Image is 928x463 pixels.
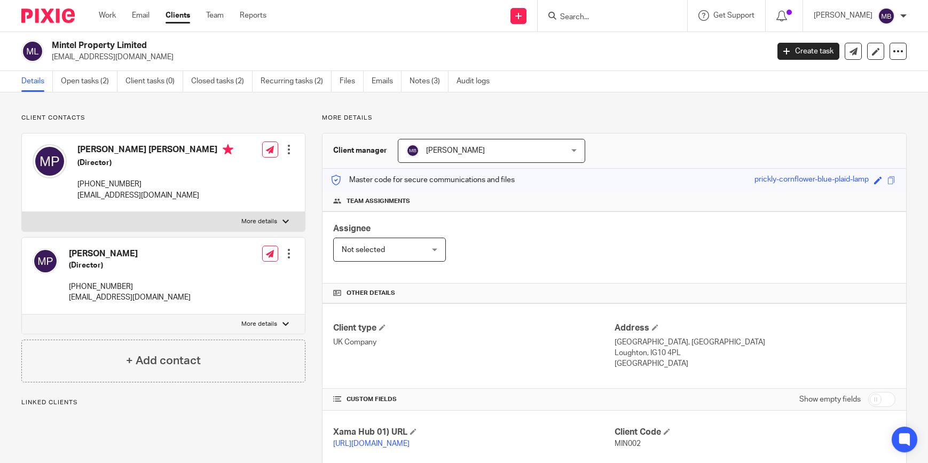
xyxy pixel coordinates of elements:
a: Open tasks (2) [61,71,117,92]
img: svg%3E [406,144,419,157]
p: Master code for secure communications and files [331,175,515,185]
a: Work [99,10,116,21]
img: svg%3E [878,7,895,25]
span: Get Support [713,12,754,19]
a: Closed tasks (2) [191,71,253,92]
h4: Client Code [615,427,895,438]
p: Client contacts [21,114,305,122]
a: Email [132,10,150,21]
img: svg%3E [33,248,58,274]
a: Client tasks (0) [125,71,183,92]
a: Audit logs [457,71,498,92]
p: Loughton, IG10 4PL [615,348,895,358]
h4: Xama Hub 01) URL [333,427,614,438]
p: More details [241,320,277,328]
a: Reports [240,10,266,21]
input: Search [559,13,655,22]
h5: (Director) [77,158,233,168]
h4: Client type [333,323,614,334]
div: prickly-cornflower-blue-plaid-lamp [754,174,869,186]
span: Assignee [333,224,371,233]
h4: [PERSON_NAME] [PERSON_NAME] [77,144,233,158]
span: [PERSON_NAME] [426,147,485,154]
p: Linked clients [21,398,305,407]
a: Files [340,71,364,92]
img: Pixie [21,9,75,23]
span: Other details [347,289,395,297]
h4: [PERSON_NAME] [69,248,191,260]
p: [EMAIL_ADDRESS][DOMAIN_NAME] [69,292,191,303]
p: [GEOGRAPHIC_DATA], [GEOGRAPHIC_DATA] [615,337,895,348]
span: Not selected [342,246,385,254]
i: Primary [223,144,233,155]
img: svg%3E [33,144,67,178]
span: MIN002 [615,440,641,448]
a: Emails [372,71,402,92]
p: [PHONE_NUMBER] [69,281,191,292]
h4: Address [615,323,895,334]
p: [EMAIL_ADDRESS][DOMAIN_NAME] [52,52,761,62]
h2: Mintel Property Limited [52,40,619,51]
a: Team [206,10,224,21]
img: svg%3E [21,40,44,62]
p: More details [241,217,277,226]
p: [PHONE_NUMBER] [77,179,233,190]
span: Team assignments [347,197,410,206]
h3: Client manager [333,145,387,156]
a: Details [21,71,53,92]
p: [PERSON_NAME] [814,10,872,21]
a: [URL][DOMAIN_NAME] [333,440,410,448]
a: Notes (3) [410,71,449,92]
p: More details [322,114,907,122]
h5: (Director) [69,260,191,271]
p: UK Company [333,337,614,348]
p: [EMAIL_ADDRESS][DOMAIN_NAME] [77,190,233,201]
h4: + Add contact [126,352,201,369]
a: Recurring tasks (2) [261,71,332,92]
a: Clients [166,10,190,21]
h4: CUSTOM FIELDS [333,395,614,404]
label: Show empty fields [799,394,861,405]
a: Create task [777,43,839,60]
p: [GEOGRAPHIC_DATA] [615,358,895,369]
